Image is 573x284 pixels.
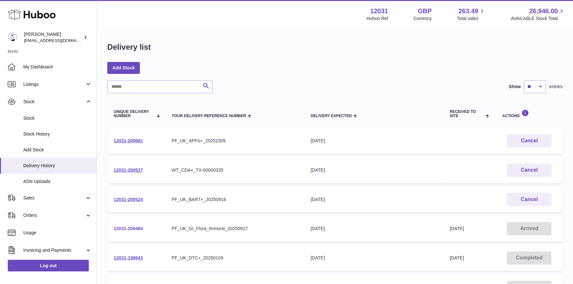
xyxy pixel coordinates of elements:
span: [DATE] [450,255,464,260]
div: Huboo Ref [367,15,388,22]
span: 263.49 [458,7,478,15]
span: Total sales [457,15,485,22]
span: Delivery Expected [311,114,352,118]
div: [DATE] [311,255,437,261]
span: Stock [23,99,85,105]
span: Listings [23,81,85,87]
a: 263.49 Total sales [457,7,485,22]
button: Cancel [507,193,551,206]
span: Received to Site [450,110,484,118]
a: 12031-200527 [114,167,143,173]
div: [DATE] [311,167,437,173]
div: PF_UK_DTC+_20250109 [172,255,297,261]
h1: Delivery list [107,42,151,52]
button: Cancel [507,164,551,177]
span: Delivery History [23,163,92,169]
span: Stock [23,115,92,121]
span: Stock History [23,131,92,137]
span: 26,946.00 [529,7,558,15]
img: admin@makewellforyou.com [8,33,17,42]
button: Cancel [507,134,551,147]
a: 12031-199943 [114,255,143,260]
strong: 12031 [370,7,388,15]
div: Actions [502,109,556,118]
a: 12031-200681 [114,138,143,143]
span: entries [549,84,563,90]
span: My Dashboard [23,64,92,70]
span: [EMAIL_ADDRESS][DOMAIN_NAME] [24,38,95,43]
div: [DATE] [311,197,437,203]
div: [DATE] [311,138,437,144]
strong: GBP [418,7,432,15]
span: Add Stock [23,147,92,153]
a: 12031-200484 [114,226,143,231]
a: Add Stock [107,62,140,74]
div: [PERSON_NAME] [24,31,82,44]
span: Orders [23,212,85,218]
a: Log out [8,260,89,271]
div: PF_UK_GI_Flora_Immune_20250917 [172,226,297,232]
span: ASN Uploads [23,178,92,185]
span: AVAILABLE Stock Total [511,15,565,22]
span: Usage [23,230,92,236]
label: Show [509,84,521,90]
span: Your Delivery Reference Number [172,114,246,118]
span: Unique Delivery Number [114,110,153,118]
span: Sales [23,195,85,201]
div: Currency [413,15,432,22]
div: [DATE] [311,226,437,232]
a: 12031-200524 [114,197,143,202]
div: WT_CDA+_TX-00000335 [172,167,297,173]
span: Invoicing and Payments [23,247,85,253]
a: 26,946.00 AVAILABLE Stock Total [511,7,565,22]
span: [DATE] [450,226,464,231]
div: PF_UK_BART+_20250918 [172,197,297,203]
div: PF_UK_APPü+_20252309 [172,138,297,144]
